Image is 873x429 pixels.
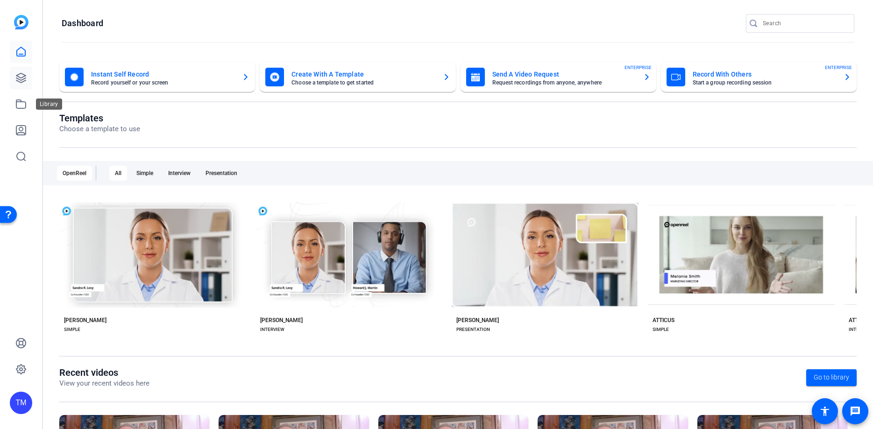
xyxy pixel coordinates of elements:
[59,124,140,134] p: Choose a template to use
[260,316,303,324] div: [PERSON_NAME]
[806,369,857,386] a: Go to library
[163,166,196,181] div: Interview
[763,18,847,29] input: Search
[59,367,149,378] h1: Recent videos
[59,62,255,92] button: Instant Self RecordRecord yourself or your screen
[36,98,62,110] div: Library
[492,69,636,80] mat-card-title: Send A Video Request
[64,326,80,333] div: SIMPLE
[14,15,28,29] img: blue-gradient.svg
[260,62,455,92] button: Create With A TemplateChoose a template to get started
[693,80,836,85] mat-card-subtitle: Start a group recording session
[492,80,636,85] mat-card-subtitle: Request recordings from anyone, anywhere
[625,64,652,71] span: ENTERPRISE
[64,316,106,324] div: [PERSON_NAME]
[62,18,103,29] h1: Dashboard
[461,62,656,92] button: Send A Video RequestRequest recordings from anyone, anywhereENTERPRISE
[456,326,490,333] div: PRESENTATION
[260,326,284,333] div: INTERVIEW
[59,113,140,124] h1: Templates
[200,166,243,181] div: Presentation
[653,326,669,333] div: SIMPLE
[825,64,852,71] span: ENTERPRISE
[57,166,92,181] div: OpenReel
[850,406,861,417] mat-icon: message
[814,373,849,382] span: Go to library
[91,69,234,80] mat-card-title: Instant Self Record
[849,316,871,324] div: ATTICUS
[849,326,873,333] div: INTERVIEW
[291,80,435,85] mat-card-subtitle: Choose a template to get started
[693,69,836,80] mat-card-title: Record With Others
[109,166,127,181] div: All
[291,69,435,80] mat-card-title: Create With A Template
[91,80,234,85] mat-card-subtitle: Record yourself or your screen
[819,406,830,417] mat-icon: accessibility
[653,316,674,324] div: ATTICUS
[661,62,857,92] button: Record With OthersStart a group recording sessionENTERPRISE
[59,378,149,389] p: View your recent videos here
[131,166,159,181] div: Simple
[456,316,499,324] div: [PERSON_NAME]
[10,392,32,414] div: TM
